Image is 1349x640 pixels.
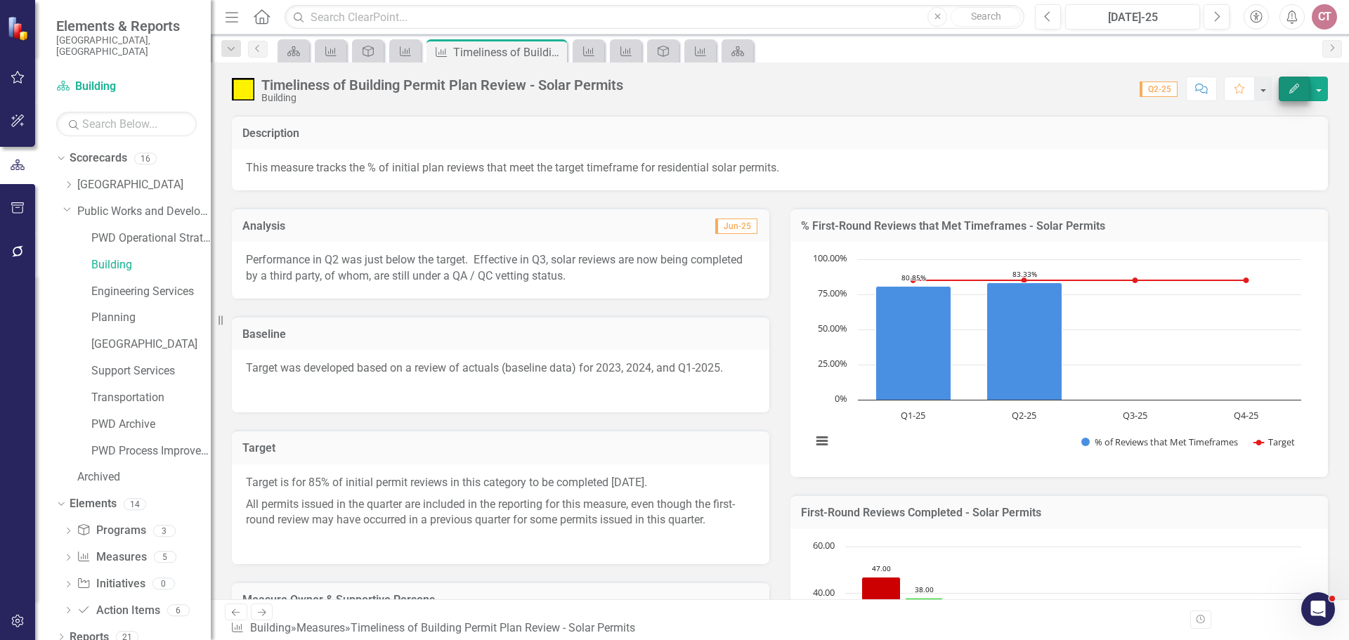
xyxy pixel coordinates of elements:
iframe: Intercom live chat [1301,592,1335,626]
h3: Analysis [242,220,499,233]
text: 60.00 [813,539,835,551]
a: Support Services [91,363,211,379]
button: Show % of Reviews that Met Timeframes [1081,436,1239,448]
span: Elements & Reports [56,18,197,34]
text: 40.00 [813,586,835,599]
text: 75.00% [818,287,847,299]
a: Engineering Services [91,284,211,300]
button: Show Target [1254,436,1296,448]
div: Timeliness of Building Permit Plan Review - Solar Permits [453,44,563,61]
h3: Target [242,442,759,455]
button: Search [951,7,1021,27]
a: [GEOGRAPHIC_DATA] [77,177,211,193]
input: Search Below... [56,112,197,136]
a: Programs [77,523,145,539]
h3: First-Round Reviews Completed - Solar Permits [801,507,1317,519]
text: Q1-25 [901,409,925,422]
div: 14 [124,498,146,510]
p: Performance in Q2 was just below the target. Effective in Q3, solar reviews are now being complet... [246,252,755,285]
span: Q2-25 [1140,81,1178,97]
a: Transportation [91,390,211,406]
div: 5 [154,551,176,563]
text: 80.85% [901,273,926,282]
span: Jun-25 [715,218,757,234]
path: Q2-25, 83.33333333. % of Reviews that Met Timeframes. [987,283,1062,400]
h3: Description [242,127,1317,140]
img: ClearPoint Strategy [7,15,32,40]
a: Archived [77,469,211,485]
a: Planning [91,310,211,326]
a: Scorecards [70,150,127,166]
a: Elements [70,496,117,512]
a: PWD Archive [91,417,211,433]
path: Q2-25, 85. Target. [1022,277,1027,283]
a: Building [250,621,291,634]
div: Chart. Highcharts interactive chart. [804,252,1314,463]
a: PWD Operational Strategy [91,230,211,247]
small: [GEOGRAPHIC_DATA], [GEOGRAPHIC_DATA] [56,34,197,58]
h3: Baseline [242,328,759,341]
a: Measures [296,621,345,634]
path: Q1-25, 85. Target. [911,277,916,283]
p: Target is for 85% of initial permit reviews in this category to be completed [DATE]. [246,475,755,494]
h3: % First-Round Reviews that Met Timeframes - Solar Permits [801,220,1317,233]
div: Timeliness of Building Permit Plan Review - Solar Permits [261,77,623,93]
div: 0 [152,578,175,590]
svg: Interactive chart [804,252,1308,463]
span: Search [971,11,1001,22]
text: Q2-25 [1012,409,1036,422]
div: 3 [153,525,176,537]
path: Q4-25, 85. Target. [1244,277,1249,283]
text: Q3-25 [1123,409,1147,422]
text: 83.33% [1012,269,1037,279]
a: Building [91,257,211,273]
button: CT [1312,4,1337,30]
path: Q1-25, 80.85106383. % of Reviews that Met Timeframes. [876,287,951,400]
text: 47.00 [872,563,891,573]
text: 100.00% [813,252,847,264]
img: Caution [232,78,254,100]
g: Target, series 2 of 2. Line with 4 data points. [911,277,1249,283]
button: [DATE]-25 [1065,4,1200,30]
a: [GEOGRAPHIC_DATA] [91,337,211,353]
button: View chart menu, Chart [812,431,832,451]
text: Q4-25 [1234,409,1258,422]
h3: Measure Owner & Supportive Persons [242,594,759,606]
text: 0% [835,392,847,405]
p: All permits issued in the quarter are included in the reporting for this measure, even though the... [246,494,755,532]
a: PWD Process Improvements [91,443,211,459]
a: Measures [77,549,146,566]
text: 25.00% [818,357,847,370]
p: Target was developed based on a review of actuals (baseline data) for 2023, 2024, and Q1-2025. [246,360,755,379]
input: Search ClearPoint... [285,5,1024,30]
a: Initiatives [77,576,145,592]
p: This measure tracks the % of initial plan reviews that meet the target timeframe for residential ... [246,160,1314,176]
text: 38.00 [915,585,934,594]
div: Building [261,93,623,103]
div: 6 [167,604,190,616]
a: Action Items [77,603,159,619]
div: » » [230,620,641,636]
a: Building [56,79,197,95]
text: 50.00% [818,322,847,334]
div: 16 [134,152,157,164]
div: Timeliness of Building Permit Plan Review - Solar Permits [351,621,635,634]
a: Public Works and Development [77,204,211,220]
path: Q3-25, 85. Target. [1133,277,1138,283]
g: % of Reviews that Met Timeframes, series 1 of 2. Bar series with 4 bars. [876,259,1247,400]
div: [DATE]-25 [1070,9,1195,26]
